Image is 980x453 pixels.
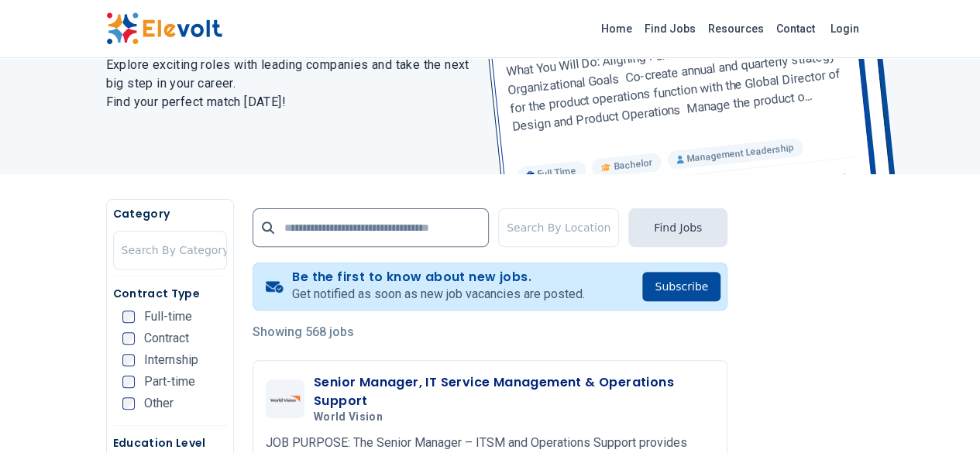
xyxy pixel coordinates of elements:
[253,323,727,341] p: Showing 568 jobs
[144,397,174,410] span: Other
[122,332,135,345] input: Contract
[702,16,770,41] a: Resources
[903,379,980,453] iframe: Chat Widget
[292,269,584,285] h4: Be the first to know about new jobs.
[595,16,638,41] a: Home
[770,16,821,41] a: Contact
[144,376,195,388] span: Part-time
[113,206,227,221] h5: Category
[113,286,227,301] h5: Contract Type
[144,354,198,366] span: Internship
[270,395,301,403] img: World Vision
[122,376,135,388] input: Part-time
[122,311,135,323] input: Full-time
[113,435,227,451] h5: Education Level
[642,272,720,301] button: Subscribe
[106,56,472,112] h2: Explore exciting roles with leading companies and take the next big step in your career. Find you...
[821,13,868,44] a: Login
[638,16,702,41] a: Find Jobs
[122,354,135,366] input: Internship
[314,410,383,424] span: World Vision
[628,208,727,247] button: Find Jobs
[106,12,222,45] img: Elevolt
[144,311,192,323] span: Full-time
[122,397,135,410] input: Other
[144,332,189,345] span: Contract
[292,285,584,304] p: Get notified as soon as new job vacancies are posted.
[314,373,714,410] h3: Senior Manager, IT Service Management & Operations Support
